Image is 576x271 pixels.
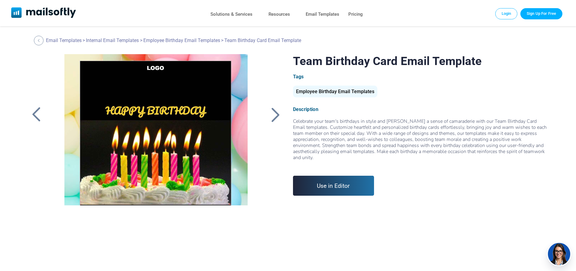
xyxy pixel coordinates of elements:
[293,176,374,196] a: Use in Editor
[34,36,45,45] a: Back
[293,118,547,167] div: Celebrate your team's birthdays in style and [PERSON_NAME] a sense of camaraderie with our Team B...
[293,91,377,94] a: Employee Birthday Email Templates
[86,38,139,43] a: Internal Email Templates
[495,8,518,19] a: Login
[11,7,76,19] a: Mailsoftly
[268,10,290,19] a: Resources
[46,38,82,43] a: Email Templates
[520,8,562,19] a: Trial
[293,74,547,80] div: Tags
[293,106,547,112] div: Description
[268,107,283,122] a: Back
[143,38,220,43] a: Employee Birthday Email Templates
[293,54,547,68] h1: Team Birthday Card Email Template
[54,54,258,205] a: Team Birthday Card Email Template
[306,10,339,19] a: Email Templates
[29,107,44,122] a: Back
[210,10,252,19] a: Solutions & Services
[293,86,377,97] div: Employee Birthday Email Templates
[348,10,363,19] a: Pricing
